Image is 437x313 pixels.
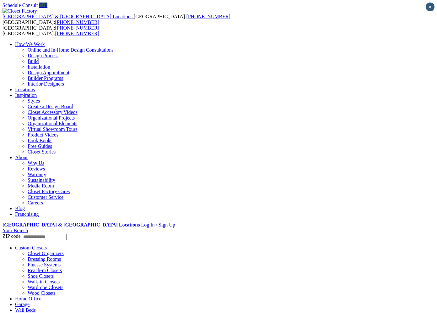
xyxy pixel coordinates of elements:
[28,290,56,296] a: Wood Closets
[28,172,46,177] a: Warranty
[39,3,47,8] a: Call
[28,194,63,200] a: Customer Service
[55,25,99,31] a: [PHONE_NUMBER]
[28,104,73,109] a: Create a Design Board
[28,47,114,53] a: Online and In-Home Design Consultations
[15,87,35,92] a: Locations
[28,256,61,262] a: Dressing Rooms
[28,143,52,149] a: Free Guides
[28,160,44,166] a: Why Us
[28,81,64,87] a: Interior Designers
[28,200,43,205] a: Careers
[28,273,54,279] a: Shoe Closets
[15,206,25,211] a: Blog
[15,92,37,98] a: Inspiration
[15,155,28,160] a: About
[28,251,64,256] a: Closet Organizers
[3,14,132,19] span: [GEOGRAPHIC_DATA] & [GEOGRAPHIC_DATA] Locations
[28,279,60,284] a: Walk-in Closets
[15,42,45,47] a: How We Work
[15,211,39,217] a: Franchising
[28,177,55,183] a: Sustainability
[15,296,41,301] a: Home Office
[3,8,37,14] img: Closet Factory
[15,245,47,250] a: Custom Closets
[28,75,63,81] a: Builder Programs
[3,25,99,36] span: [GEOGRAPHIC_DATA]: [GEOGRAPHIC_DATA]:
[3,3,38,8] a: Schedule Consult
[55,31,99,36] a: [PHONE_NUMBER]
[28,189,70,194] a: Closet Factory Cares
[15,302,30,307] a: Garage
[22,234,67,240] input: Enter your Zip code
[28,64,50,70] a: Installation
[3,14,230,25] span: [GEOGRAPHIC_DATA]: [GEOGRAPHIC_DATA]:
[28,70,69,75] a: Design Appointment
[55,20,99,25] a: [PHONE_NUMBER]
[3,222,140,227] a: [GEOGRAPHIC_DATA] & [GEOGRAPHIC_DATA] Locations
[28,285,63,290] a: Wardrobe Closets
[28,268,62,273] a: Reach-in Closets
[28,59,39,64] a: Build
[3,233,21,239] span: ZIP code
[3,14,134,19] a: [GEOGRAPHIC_DATA] & [GEOGRAPHIC_DATA] Locations
[426,3,434,11] button: Close
[28,126,78,132] a: Virtual Showroom Tours
[186,14,230,19] a: [PHONE_NUMBER]
[28,183,54,188] a: Media Room
[28,132,58,137] a: Product Videos
[28,138,52,143] a: Look Books
[28,149,56,154] a: Closet Stories
[3,228,28,233] a: Your Branch
[141,222,175,227] a: Log In / Sign Up
[28,53,58,58] a: Design Process
[28,115,75,120] a: Organizational Projects
[15,307,36,313] a: Wall Beds
[28,262,61,267] a: Finesse Systems
[28,166,45,171] a: Reviews
[28,98,40,103] a: Styles
[28,109,78,115] a: Closet Accessory Videos
[28,121,77,126] a: Organizational Elements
